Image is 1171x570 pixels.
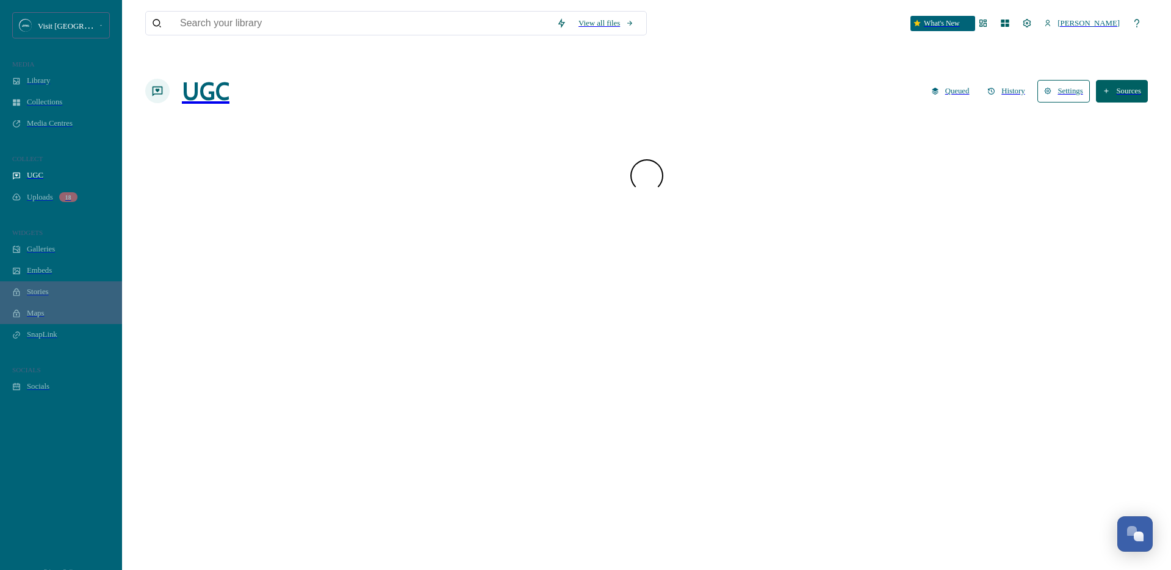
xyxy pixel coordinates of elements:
span: Library [27,76,50,85]
a: View all files [572,13,640,34]
span: WIDGETS [12,229,43,236]
span: UGC [27,171,43,180]
a: History [981,81,1037,102]
a: UGC [182,60,229,123]
button: Sources [1096,80,1148,103]
span: Maps [27,309,44,318]
button: Settings [1037,80,1090,103]
span: SnapLink [27,330,57,339]
div: What's New [910,16,975,31]
a: What's New [910,16,965,31]
span: Uploads [27,193,53,202]
span: MEDIA [12,60,35,68]
span: [PERSON_NAME] [1058,19,1120,27]
span: Stories [27,287,49,297]
button: Queued [925,81,976,102]
span: Media Centres [27,119,73,128]
div: 18 [59,192,77,202]
span: Embeds [27,266,52,275]
a: Settings [1037,80,1096,103]
button: History [981,81,1031,102]
span: SOCIALS [12,366,41,373]
span: Socials [27,382,49,391]
input: Search your library [174,12,550,35]
span: Collections [27,98,62,107]
span: Visit [GEOGRAPHIC_DATA][US_STATE] [38,20,176,31]
span: COLLECT [12,155,43,162]
a: [PERSON_NAME] [1038,13,1126,34]
span: Galleries [27,245,55,254]
a: Queued [925,81,982,102]
button: Open Chat [1117,516,1153,552]
h1: UGC [182,76,229,106]
img: SM%20Social%20Profile.png [20,20,32,32]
